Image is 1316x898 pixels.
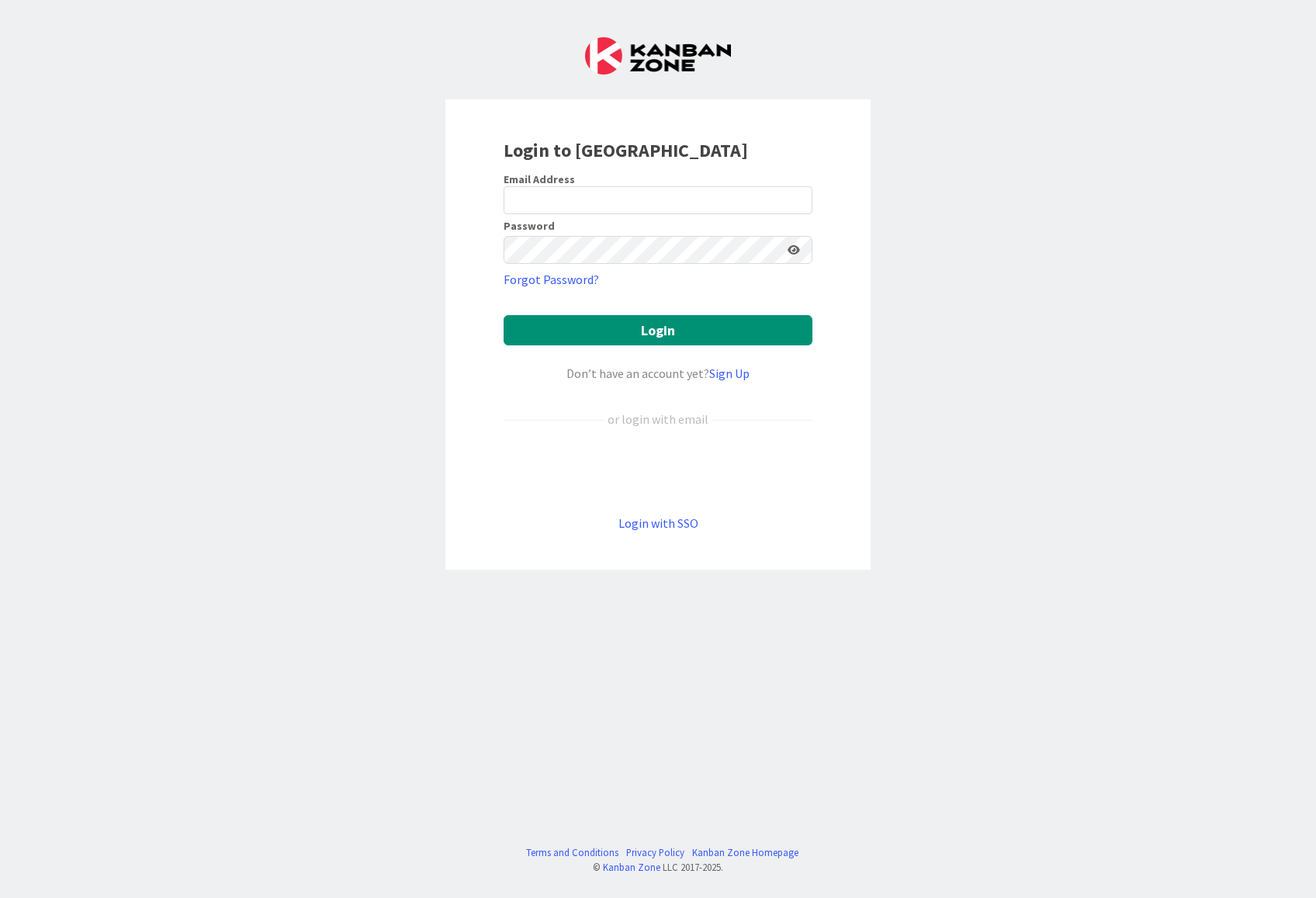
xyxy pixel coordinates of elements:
a: Login with SSO [618,515,698,531]
div: Don’t have an account yet? [504,364,812,383]
div: © LLC 2017- 2025 . [518,860,798,875]
a: Forgot Password? [504,270,599,289]
label: Email Address [504,172,575,186]
button: Login [504,315,812,345]
label: Password [504,220,555,231]
a: Privacy Policy [626,845,684,860]
a: Sign Up [709,366,750,381]
a: Kanban Zone [603,861,660,873]
img: Kanban Zone [585,37,731,75]
a: Kanban Zone Homepage [692,845,798,860]
iframe: Botão "Fazer login com o Google" [496,454,820,488]
b: Login to [GEOGRAPHIC_DATA] [504,138,748,162]
div: or login with email [604,410,712,428]
a: Terms and Conditions [526,845,618,860]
